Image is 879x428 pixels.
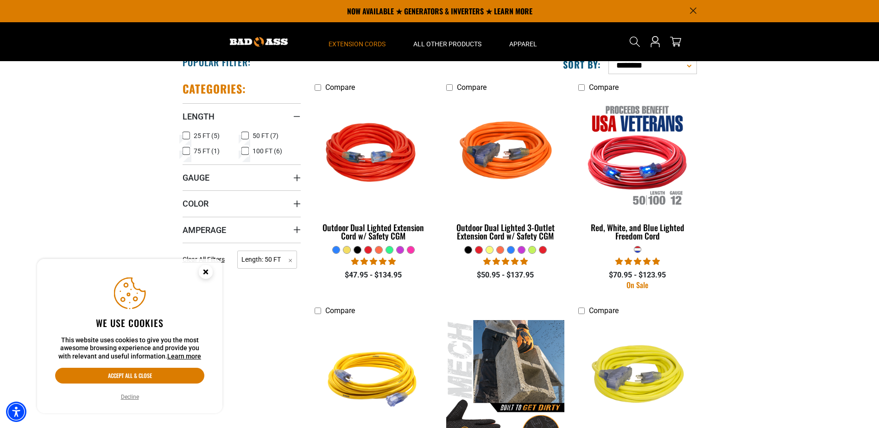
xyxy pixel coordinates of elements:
[315,270,433,281] div: $47.95 - $134.95
[189,259,222,288] button: Close this option
[325,83,355,92] span: Compare
[315,96,433,245] a: Red Outdoor Dual Lighted Extension Cord w/ Safety CGM
[167,352,201,360] a: This website uses cookies to give you the most awesome browsing experience and provide you with r...
[55,336,204,361] p: This website uses cookies to give you the most awesome browsing experience and provide you with r...
[579,101,696,208] img: Red, White, and Blue Lighted Freedom Cord
[615,257,660,266] span: 5.00 stars
[183,56,251,68] h2: Popular Filter:
[183,164,301,190] summary: Gauge
[648,22,663,61] a: Open this option
[183,111,215,122] span: Length
[183,225,226,235] span: Amperage
[315,22,399,61] summary: Extension Cords
[194,148,220,154] span: 75 FT (1)
[183,172,209,183] span: Gauge
[118,392,142,402] button: Decline
[37,259,222,414] aside: Cookie Consent
[325,306,355,315] span: Compare
[194,132,220,139] span: 25 FT (5)
[578,223,696,240] div: Red, White, and Blue Lighted Freedom Cord
[237,255,297,264] a: Length: 50 FT
[447,101,564,208] img: orange
[315,101,432,208] img: Red
[351,257,396,266] span: 4.83 stars
[563,58,601,70] label: Sort by:
[457,83,487,92] span: Compare
[413,40,481,48] span: All Other Products
[509,40,537,48] span: Apparel
[183,256,225,263] span: Clear All Filters
[578,270,696,281] div: $70.95 - $123.95
[183,103,301,129] summary: Length
[578,96,696,245] a: Red, White, and Blue Lighted Freedom Cord Red, White, and Blue Lighted Freedom Cord
[253,132,278,139] span: 50 FT (7)
[183,190,301,216] summary: Color
[329,40,386,48] span: Extension Cords
[183,82,247,96] h2: Categories:
[483,257,528,266] span: 4.80 stars
[589,83,619,92] span: Compare
[6,402,26,422] div: Accessibility Menu
[446,96,564,245] a: orange Outdoor Dual Lighted 3-Outlet Extension Cord w/ Safety CGM
[55,317,204,329] h2: We use cookies
[627,34,642,49] summary: Search
[589,306,619,315] span: Compare
[55,368,204,384] button: Accept all & close
[253,148,282,154] span: 100 FT (6)
[578,281,696,289] div: On Sale
[183,217,301,243] summary: Amperage
[668,36,683,47] a: cart
[237,251,297,269] span: Length: 50 FT
[230,37,288,47] img: Bad Ass Extension Cords
[183,255,228,264] a: Clear All Filters
[495,22,551,61] summary: Apparel
[399,22,495,61] summary: All Other Products
[446,270,564,281] div: $50.95 - $137.95
[183,198,209,209] span: Color
[315,223,433,240] div: Outdoor Dual Lighted Extension Cord w/ Safety CGM
[446,223,564,240] div: Outdoor Dual Lighted 3-Outlet Extension Cord w/ Safety CGM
